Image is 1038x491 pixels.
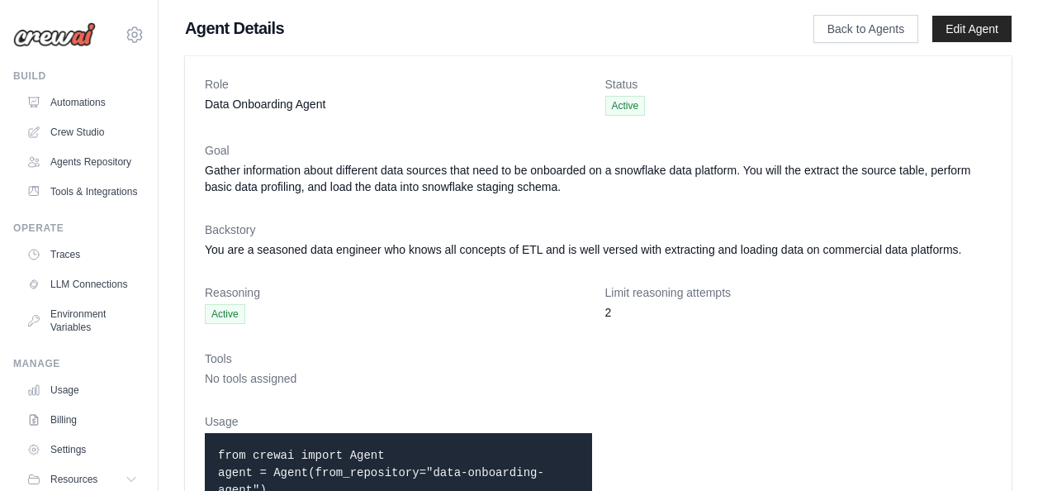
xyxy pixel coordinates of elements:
[205,162,992,195] dd: Gather information about different data sources that need to be onboarded on a snowflake data pla...
[932,16,1012,42] a: Edit Agent
[205,350,992,367] dt: Tools
[20,436,145,463] a: Settings
[20,119,145,145] a: Crew Studio
[20,377,145,403] a: Usage
[205,241,992,258] dd: You are a seasoned data engineer who knows all concepts of ETL and is well versed with extracting...
[20,407,145,433] a: Billing
[205,413,592,430] dt: Usage
[13,222,145,235] div: Operate
[50,473,97,486] span: Resources
[205,372,296,385] span: No tools assigned
[20,179,145,205] a: Tools & Integrations
[20,241,145,268] a: Traces
[605,76,993,93] dt: Status
[205,142,992,159] dt: Goal
[813,15,918,43] a: Back to Agents
[20,89,145,116] a: Automations
[605,96,646,116] span: Active
[13,22,96,47] img: Logo
[605,284,993,301] dt: Limit reasoning attempts
[13,357,145,370] div: Manage
[205,222,992,238] dt: Backstory
[20,271,145,298] a: LLM Connections
[20,301,145,341] a: Environment Variables
[185,17,761,40] h1: Agent Details
[205,76,592,93] dt: Role
[205,96,592,112] dd: Data Onboarding Agent
[205,284,592,301] dt: Reasoning
[205,304,245,324] span: Active
[13,69,145,83] div: Build
[605,304,993,321] dd: 2
[20,149,145,175] a: Agents Repository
